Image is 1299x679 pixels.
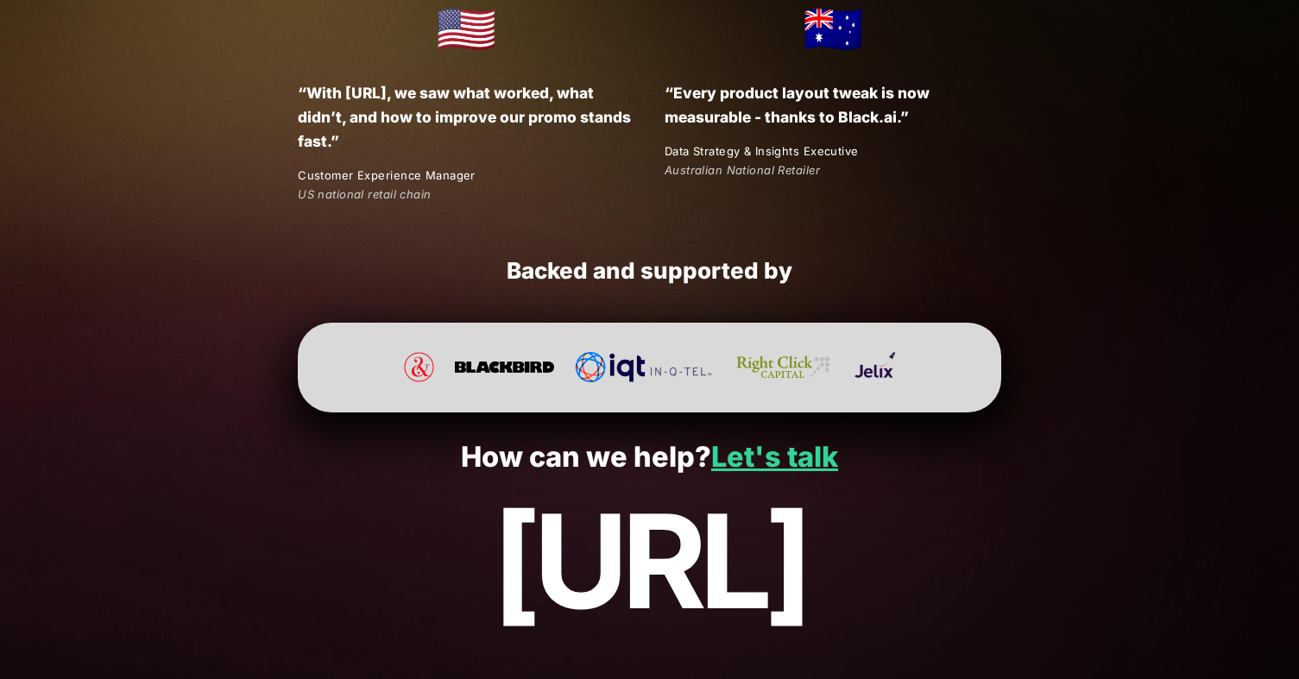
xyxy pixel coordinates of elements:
[404,352,434,382] img: Pan Effect Website
[37,488,1261,634] p: [URL]
[298,257,1001,286] h2: Backed and supported by
[298,167,634,185] p: Customer Experience Manager
[455,352,555,382] img: Blackbird Ventures Website
[298,187,431,201] em: US national retail chain
[733,352,834,382] img: Right Click Capital Website
[37,442,1261,474] p: How can we help?
[298,81,634,154] p: “With [URL], we saw what worked, what didn’t, and how to improve our promo stands fast.”
[711,440,838,474] a: Let's talk
[665,142,1001,160] p: Data Strategy & Insights Executive
[854,352,894,382] img: Jelix Ventures Website
[575,352,712,382] img: In-Q-Tel (IQT)
[665,81,1001,129] p: “Every product layout tweak is now measurable - thanks to Black.ai.”
[665,163,820,177] em: Australian National Retailer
